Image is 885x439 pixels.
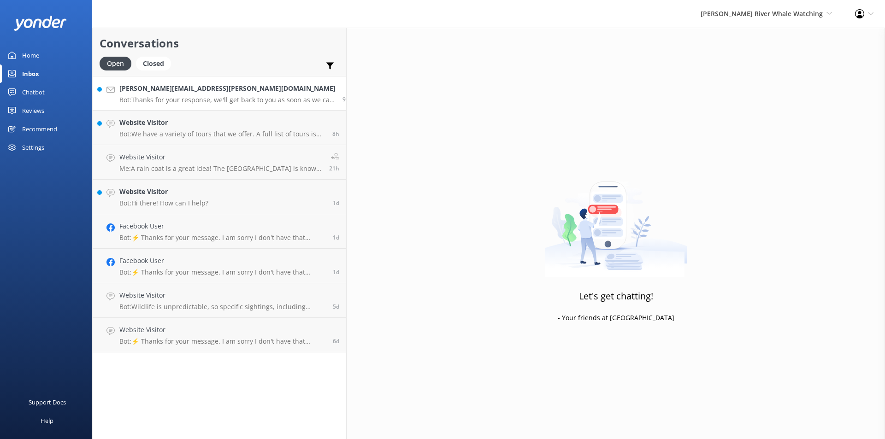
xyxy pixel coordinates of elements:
div: Support Docs [29,393,66,411]
h4: Facebook User [119,221,326,231]
span: Oct 09 2025 07:23am (UTC -07:00) America/Tijuana [342,95,351,103]
p: Bot: ⚡ Thanks for your message. I am sorry I don't have that answer for you. You're welcome to ke... [119,268,326,276]
img: yonder-white-logo.png [14,16,67,31]
p: Bot: We have a variety of tours that we offer. A full list of tours is available at [URL][DOMAIN_... [119,130,325,138]
a: Website VisitorBot:Wildlife is unpredictable, so specific sightings, including grizzlies, are not... [93,283,346,318]
div: Closed [136,57,171,70]
p: Bot: Wildlife is unpredictable, so specific sightings, including grizzlies, are not guaranteed. T... [119,303,326,311]
div: Inbox [22,64,39,83]
span: Oct 03 2025 02:49pm (UTC -07:00) America/Tijuana [333,303,339,310]
a: Facebook UserBot:⚡ Thanks for your message. I am sorry I don't have that answer for you. You're w... [93,249,346,283]
div: Open [100,57,131,70]
div: Settings [22,138,44,157]
h4: [PERSON_NAME][EMAIL_ADDRESS][PERSON_NAME][DOMAIN_NAME] [119,83,336,94]
h4: Website Visitor [119,325,326,335]
p: - Your friends at [GEOGRAPHIC_DATA] [558,313,674,323]
span: Oct 07 2025 09:47pm (UTC -07:00) America/Tijuana [333,234,339,241]
span: [PERSON_NAME] River Whale Watching [701,9,823,18]
a: [PERSON_NAME][EMAIL_ADDRESS][PERSON_NAME][DOMAIN_NAME]Bot:Thanks for your response, we'll get bac... [93,76,346,111]
h4: Website Visitor [119,290,326,300]
h4: Website Visitor [119,117,325,128]
span: Oct 08 2025 10:53pm (UTC -07:00) America/Tijuana [332,130,339,138]
div: Home [22,46,39,64]
span: Oct 07 2025 02:01pm (UTC -07:00) America/Tijuana [333,268,339,276]
span: Oct 08 2025 10:11am (UTC -07:00) America/Tijuana [329,164,339,172]
a: Website VisitorBot:We have a variety of tours that we offer. A full list of tours is available at... [93,111,346,145]
div: Chatbot [22,83,45,101]
p: Bot: Thanks for your response, we'll get back to you as soon as we can during opening hours. [119,96,336,104]
p: Bot: ⚡ Thanks for your message. I am sorry I don't have that answer for you. You're welcome to ke... [119,234,326,242]
p: Me: A rain coat is a great idea! The [GEOGRAPHIC_DATA] is known for it's wet environment. [119,164,322,173]
a: Facebook UserBot:⚡ Thanks for your message. I am sorry I don't have that answer for you. You're w... [93,214,346,249]
a: Open [100,58,136,68]
h4: Facebook User [119,256,326,266]
p: Bot: Hi there! How can I help? [119,199,208,207]
h3: Let's get chatting! [579,289,653,304]
div: Reviews [22,101,44,120]
a: Website VisitorBot:⚡ Thanks for your message. I am sorry I don't have that answer for you. You're... [93,318,346,352]
span: Oct 08 2025 05:04am (UTC -07:00) America/Tijuana [333,199,339,207]
img: artwork of a man stealing a conversation from at giant smartphone [545,162,687,277]
span: Oct 03 2025 03:38am (UTC -07:00) America/Tijuana [333,337,339,345]
h4: Website Visitor [119,152,322,162]
h2: Conversations [100,35,339,52]
a: Website VisitorMe:A rain coat is a great idea! The [GEOGRAPHIC_DATA] is known for it's wet enviro... [93,145,346,180]
div: Recommend [22,120,57,138]
p: Bot: ⚡ Thanks for your message. I am sorry I don't have that answer for you. You're welcome to ke... [119,337,326,345]
h4: Website Visitor [119,187,208,197]
a: Closed [136,58,176,68]
div: Help [41,411,53,430]
a: Website VisitorBot:Hi there! How can I help?1d [93,180,346,214]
